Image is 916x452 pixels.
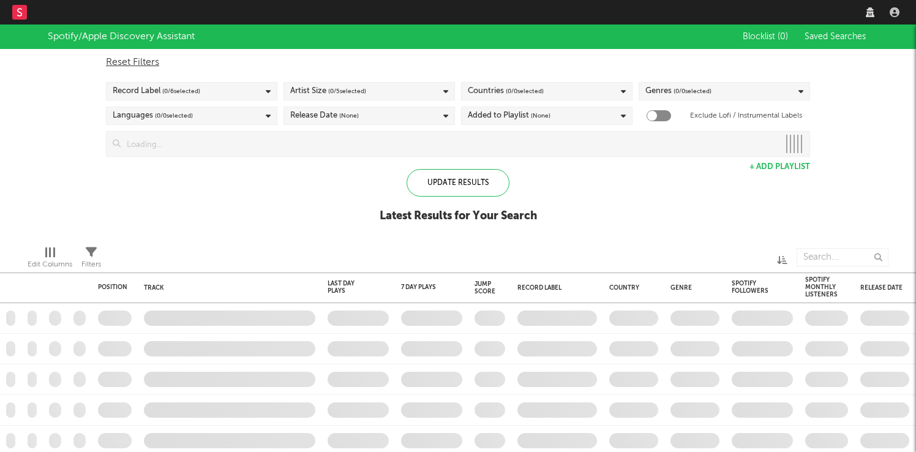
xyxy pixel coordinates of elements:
div: Jump Score [475,281,495,295]
span: (None) [531,108,550,123]
div: Country [609,284,652,292]
div: Update Results [407,169,509,197]
input: Search... [797,248,888,266]
div: 7 Day Plays [401,284,444,291]
div: Spotify Monthly Listeners [805,276,838,298]
div: Countries [468,84,544,99]
span: Saved Searches [805,32,868,41]
input: Loading... [121,132,779,156]
div: Filters [81,242,101,277]
span: Blocklist [743,32,788,41]
span: ( 0 / 6 selected) [162,84,200,99]
div: Position [98,284,127,291]
span: ( 0 / 5 selected) [328,84,366,99]
div: Record Label [517,284,591,292]
button: Saved Searches [801,32,868,42]
span: ( 0 / 0 selected) [674,84,711,99]
div: Filters [81,257,101,272]
div: Record Label [113,84,200,99]
div: Release Date [860,284,903,292]
label: Exclude Lofi / Instrumental Labels [690,108,802,123]
span: ( 0 / 0 selected) [506,84,544,99]
div: Reset Filters [106,55,810,70]
span: ( 0 / 0 selected) [155,108,193,123]
div: Spotify Followers [732,280,775,295]
div: Languages [113,108,193,123]
span: ( 0 ) [778,32,788,41]
div: Edit Columns [28,257,72,272]
div: Genres [645,84,711,99]
div: Release Date [290,108,359,123]
div: Edit Columns [28,242,72,277]
span: (None) [339,108,359,123]
div: Latest Results for Your Search [380,209,537,224]
button: + Add Playlist [749,163,810,171]
div: Added to Playlist [468,108,550,123]
div: Genre [670,284,713,292]
div: Spotify/Apple Discovery Assistant [48,29,195,44]
div: Last Day Plays [328,280,370,295]
div: Artist Size [290,84,366,99]
div: Track [144,284,309,292]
